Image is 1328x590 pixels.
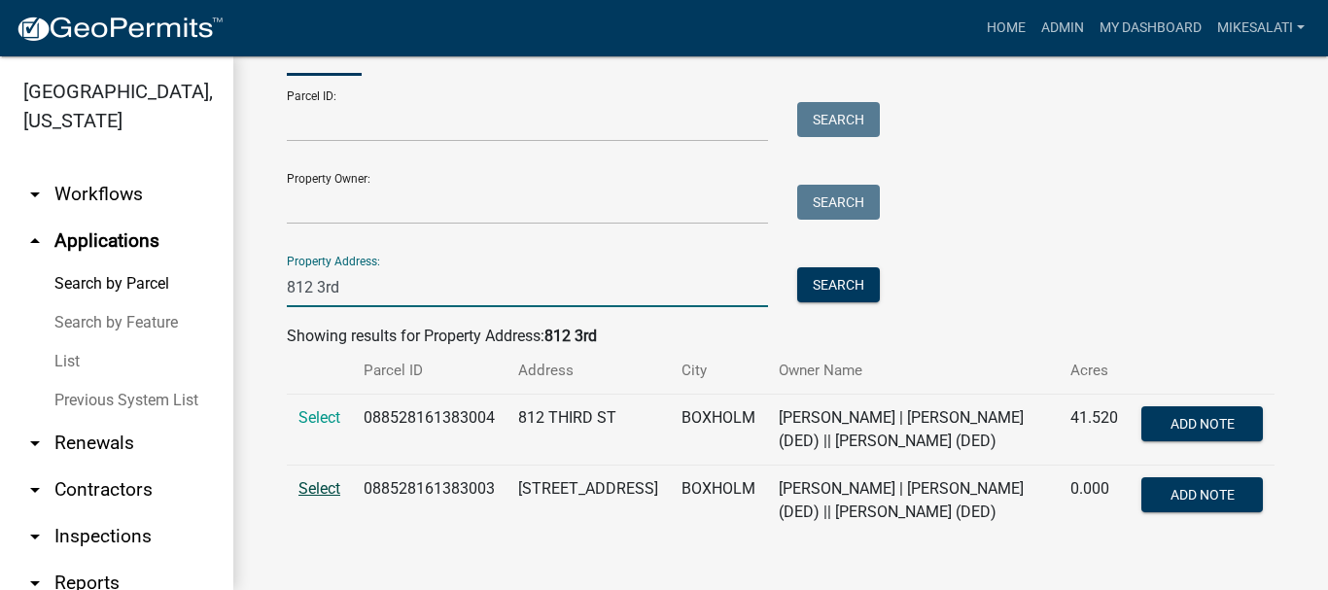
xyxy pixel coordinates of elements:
[670,348,767,394] th: City
[1059,466,1130,537] td: 0.000
[767,466,1059,537] td: [PERSON_NAME] | [PERSON_NAME] (DED) || [PERSON_NAME] (DED)
[670,395,767,466] td: BOXHOLM
[1171,487,1235,503] span: Add Note
[1033,10,1092,47] a: Admin
[1141,477,1263,512] button: Add Note
[352,395,507,466] td: 088528161383004
[23,183,47,206] i: arrow_drop_down
[767,395,1059,466] td: [PERSON_NAME] | [PERSON_NAME] (DED) || [PERSON_NAME] (DED)
[1141,406,1263,441] button: Add Note
[507,466,670,537] td: [STREET_ADDRESS]
[507,348,670,394] th: Address
[979,10,1033,47] a: Home
[287,325,1275,348] div: Showing results for Property Address:
[1209,10,1312,47] a: MikeSalati
[1092,10,1209,47] a: My Dashboard
[797,102,880,137] button: Search
[797,267,880,302] button: Search
[797,185,880,220] button: Search
[1059,348,1130,394] th: Acres
[767,348,1059,394] th: Owner Name
[23,478,47,502] i: arrow_drop_down
[23,432,47,455] i: arrow_drop_down
[23,229,47,253] i: arrow_drop_up
[23,525,47,548] i: arrow_drop_down
[352,348,507,394] th: Parcel ID
[507,395,670,466] td: 812 THIRD ST
[670,466,767,537] td: BOXHOLM
[544,327,597,345] strong: 812 3rd
[352,466,507,537] td: 088528161383003
[1059,395,1130,466] td: 41.520
[298,408,340,427] a: Select
[1171,416,1235,432] span: Add Note
[298,479,340,498] a: Select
